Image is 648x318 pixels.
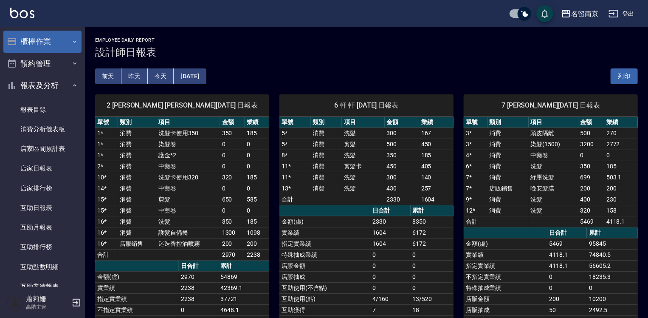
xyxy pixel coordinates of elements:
[529,183,578,194] td: 晚安髮膜
[220,161,245,172] td: 0
[464,271,547,282] td: 不指定實業績
[578,205,604,216] td: 320
[547,238,587,249] td: 5469
[3,257,82,277] a: 互助點數明細
[604,205,638,216] td: 158
[529,150,578,161] td: 中藥卷
[578,194,604,205] td: 400
[279,249,370,260] td: 特殊抽成業績
[587,293,638,304] td: 10200
[3,218,82,237] a: 互助月報表
[220,128,245,139] td: 350
[370,238,410,249] td: 1604
[118,227,156,238] td: 消費
[385,172,419,183] td: 300
[385,128,419,139] td: 300
[385,150,419,161] td: 350
[179,271,218,282] td: 2970
[118,194,156,205] td: 消費
[464,238,547,249] td: 金額(虛)
[604,139,638,150] td: 2772
[578,161,604,172] td: 350
[118,172,156,183] td: 消費
[311,117,342,128] th: 類別
[464,117,487,128] th: 單號
[487,183,529,194] td: 店販銷售
[156,139,220,150] td: 染髮卷
[578,183,604,194] td: 200
[3,139,82,159] a: 店家區間累計表
[118,183,156,194] td: 消費
[95,117,118,128] th: 單號
[245,227,269,238] td: 1098
[419,194,454,205] td: 1604
[245,172,269,183] td: 185
[464,304,547,315] td: 店販抽成
[487,150,529,161] td: 消費
[342,139,385,150] td: 剪髮
[411,260,454,271] td: 0
[529,205,578,216] td: 洗髮
[279,117,454,205] table: a dense table
[370,227,410,238] td: 1604
[118,150,156,161] td: 消費
[311,183,342,194] td: 消費
[487,139,529,150] td: 消費
[487,205,529,216] td: 消費
[26,295,69,303] h5: 蕭莉姍
[220,183,245,194] td: 0
[218,271,269,282] td: 54869
[419,161,454,172] td: 405
[118,128,156,139] td: 消費
[95,304,179,315] td: 不指定實業績
[536,5,553,22] button: save
[279,227,370,238] td: 實業績
[342,150,385,161] td: 洗髮
[279,216,370,227] td: 金額(虛)
[218,293,269,304] td: 37721
[464,117,638,227] table: a dense table
[3,119,82,139] a: 消費分析儀表板
[578,172,604,183] td: 699
[474,101,628,110] span: 7 [PERSON_NAME][DATE] 日報表
[370,282,410,293] td: 0
[245,139,269,150] td: 0
[311,172,342,183] td: 消費
[604,183,638,194] td: 200
[3,237,82,257] a: 互助排行榜
[611,68,638,84] button: 列印
[587,271,638,282] td: 18235.3
[3,74,82,97] button: 報表及分析
[411,271,454,282] td: 0
[218,282,269,293] td: 42369.1
[3,100,82,119] a: 報表目錄
[385,161,419,172] td: 450
[604,172,638,183] td: 503.1
[571,9,598,19] div: 名留南京
[95,282,179,293] td: 實業績
[220,205,245,216] td: 0
[547,249,587,260] td: 4118.1
[587,249,638,260] td: 74840.5
[547,293,587,304] td: 200
[342,172,385,183] td: 洗髮
[105,101,259,110] span: 2 [PERSON_NAME] [PERSON_NAME][DATE] 日報表
[342,128,385,139] td: 洗髮
[605,6,638,22] button: 登出
[245,205,269,216] td: 0
[411,282,454,293] td: 0
[587,282,638,293] td: 0
[118,117,156,128] th: 類別
[529,172,578,183] td: 紓壓洗髮
[604,194,638,205] td: 230
[529,128,578,139] td: 頭皮隔離
[156,128,220,139] td: 洗髮卡使用350
[95,249,118,260] td: 合計
[156,183,220,194] td: 中藥卷
[7,294,24,311] img: Person
[220,194,245,205] td: 650
[587,238,638,249] td: 95845
[245,150,269,161] td: 0
[121,68,148,84] button: 昨天
[290,101,443,110] span: 6 軒 軒 [DATE] 日報表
